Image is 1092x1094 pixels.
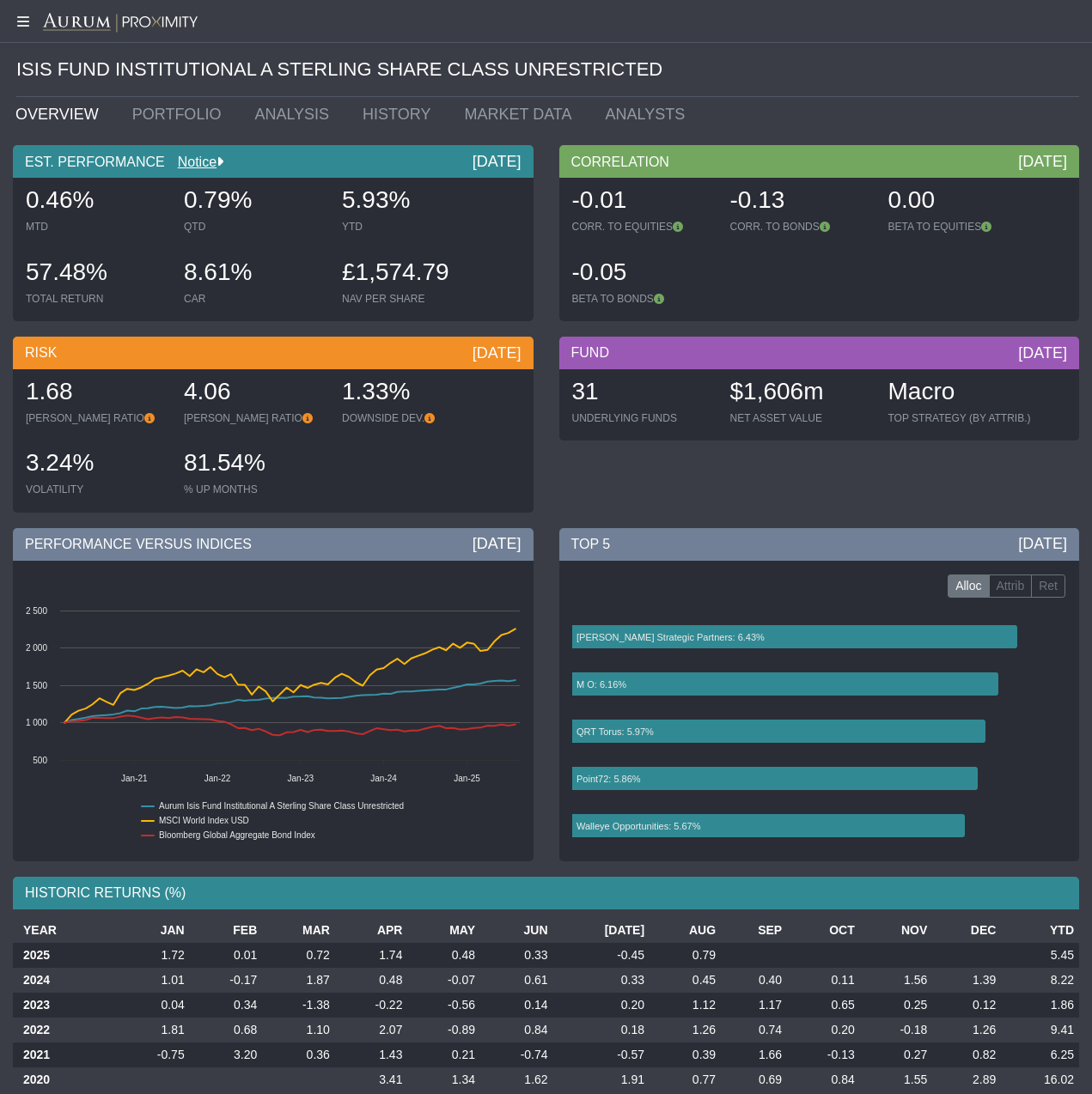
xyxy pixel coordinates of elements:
td: 2.07 [335,1018,408,1042]
td: 0.11 [787,968,860,993]
th: 2025 [13,943,117,968]
div: 81.54% [184,447,325,483]
div: 0.00 [888,184,1029,220]
div: YTD [342,220,483,234]
div: UNDERLYING FUNDS [572,411,713,425]
th: YTD [1001,918,1079,943]
div: [DATE] [1018,343,1067,363]
td: 0.01 [190,943,263,968]
span: -0.01 [572,186,627,213]
div: MTD [26,220,167,234]
div: [DATE] [1018,533,1067,554]
td: 0.65 [787,993,860,1018]
div: [PERSON_NAME] RATIO [26,411,167,425]
td: 0.84 [787,1067,860,1092]
td: -0.57 [553,1042,650,1067]
td: 1.62 [480,1067,553,1092]
text: MSCI World Index USD [159,816,249,825]
td: 0.18 [553,1018,650,1042]
td: 1.91 [553,1067,650,1092]
th: APR [335,918,408,943]
td: 1.34 [407,1067,480,1092]
td: 0.25 [860,993,933,1018]
td: 0.20 [553,993,650,1018]
div: CAR [184,292,325,306]
div: 3.24% [26,447,167,483]
td: 0.45 [650,968,721,993]
td: 0.77 [650,1067,721,1092]
td: 0.74 [721,1018,787,1042]
div: VOLATILITY [26,483,167,496]
th: SEP [721,918,787,943]
div: CORRELATION [559,145,1080,178]
td: -0.22 [335,993,408,1018]
td: 0.79 [650,943,721,968]
div: RISK [13,337,534,369]
div: 5.93% [342,184,483,220]
td: -0.13 [787,1042,860,1067]
div: CORR. TO BONDS [730,220,871,234]
text: 1 000 [26,718,47,727]
td: 1.81 [117,1018,190,1042]
label: Attrib [989,574,1033,599]
td: 1.56 [860,968,933,993]
td: 1.66 [721,1042,787,1067]
td: -0.75 [117,1042,190,1067]
div: BETA TO EQUITIES [888,220,1029,234]
label: Alloc [948,574,989,599]
div: 1.33% [342,375,483,411]
td: 0.27 [860,1042,933,1067]
td: 1.39 [932,968,1001,993]
text: Aurum Isis Fund Institutional A Sterling Share Class Unrestricted [159,801,404,811]
div: FUND [559,337,1080,369]
div: % UP MONTHS [184,483,325,496]
div: HISTORIC RETURNS (%) [13,877,1079,909]
td: 2.89 [932,1067,1001,1092]
td: 0.14 [480,993,553,1018]
td: 3.41 [335,1067,408,1092]
td: 1.86 [1001,993,1079,1018]
div: CORR. TO EQUITIES [572,220,713,234]
td: 1.10 [262,1018,335,1042]
th: DEC [932,918,1001,943]
td: 1.74 [335,943,408,968]
div: -0.13 [730,184,871,220]
text: 1 500 [26,681,47,690]
div: TOTAL RETURN [26,292,167,306]
text: Jan-25 [454,774,480,783]
a: HISTORY [350,97,451,131]
td: 1.72 [117,943,190,968]
td: -0.07 [407,968,480,993]
td: 6.25 [1001,1042,1079,1067]
td: 0.33 [553,968,650,993]
td: 0.33 [480,943,553,968]
th: AUG [650,918,721,943]
div: [DATE] [473,533,522,554]
div: 8.61% [184,256,325,292]
div: ISIS FUND INSTITUTIONAL A STERLING SHARE CLASS UNRESTRICTED [16,43,1079,97]
td: 3.20 [190,1042,263,1067]
text: Jan-23 [288,774,314,783]
td: 0.69 [721,1067,787,1092]
text: 2 500 [26,606,47,616]
td: 0.68 [190,1018,263,1042]
th: [DATE] [553,918,650,943]
div: NAV PER SHARE [342,292,483,306]
td: -0.89 [407,1018,480,1042]
div: -0.05 [572,256,713,292]
td: 0.12 [932,993,1001,1018]
td: -0.56 [407,993,480,1018]
td: 0.40 [721,968,787,993]
td: 8.22 [1001,968,1079,993]
td: 0.20 [787,1018,860,1042]
div: NET ASSET VALUE [730,411,871,425]
text: Point72: 5.86% [577,774,641,784]
div: $1,606m [730,375,871,411]
td: 1.26 [650,1018,721,1042]
div: DOWNSIDE DEV. [342,411,483,425]
div: 1.68 [26,375,167,411]
div: [DATE] [1018,151,1067,172]
text: Walleye Opportunities: 5.67% [577,821,701,831]
div: TOP STRATEGY (BY ATTRIB.) [888,411,1031,425]
th: MAR [262,918,335,943]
